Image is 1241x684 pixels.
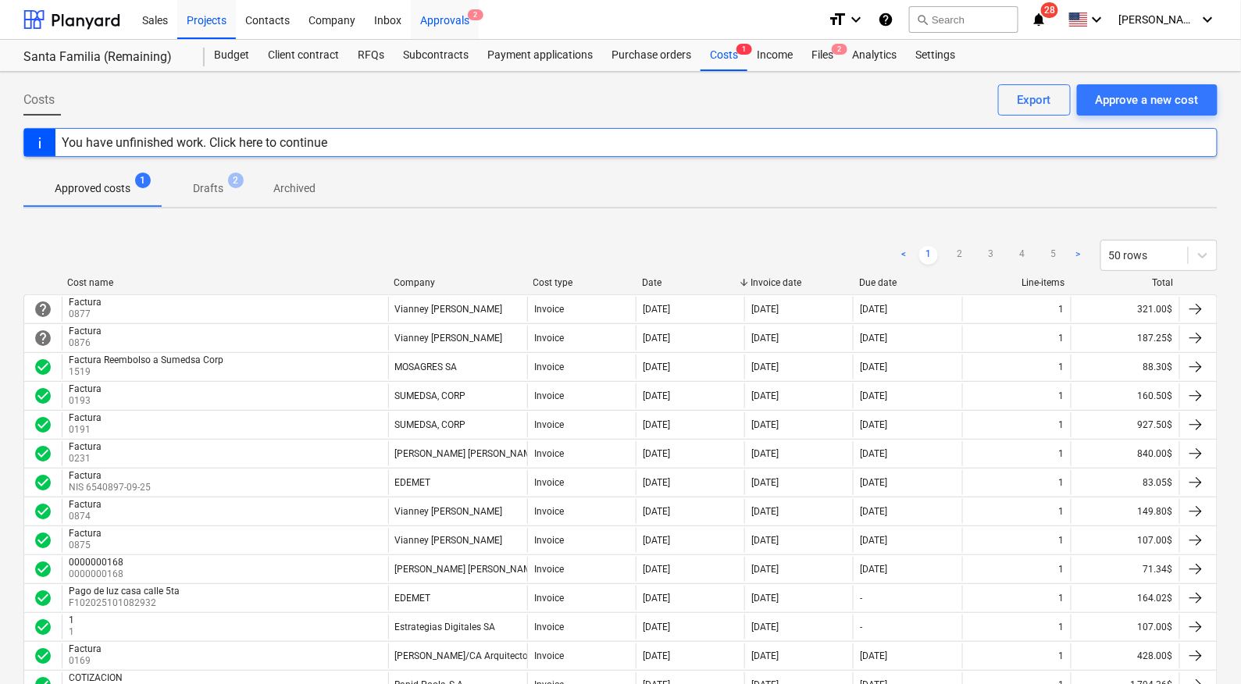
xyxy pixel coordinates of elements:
[909,6,1018,33] button: Search
[1059,506,1064,517] div: 1
[1071,297,1179,322] div: 321.00$
[478,40,602,71] div: Payment applications
[62,135,327,150] div: You have unfinished work. Click here to continue
[395,593,431,604] div: EDEMET
[643,564,670,575] div: [DATE]
[1077,84,1218,116] button: Approve a new cost
[860,419,887,430] div: [DATE]
[894,246,913,265] a: Previous page
[1199,10,1218,29] i: keyboard_arrow_down
[643,448,670,459] div: [DATE]
[751,419,779,430] div: [DATE]
[602,40,701,71] div: Purchase orders
[1088,10,1107,29] i: keyboard_arrow_down
[34,589,52,607] div: Invoice was approved
[395,650,608,661] div: [PERSON_NAME]/CA Arquitectos/Consultores, S.A.
[34,502,52,521] span: check_circle
[802,40,843,71] div: Files
[1013,246,1032,265] a: Page 4
[534,362,564,372] div: Invoice
[69,412,102,423] div: Factura
[1071,643,1179,668] div: 428.00$
[1071,586,1179,611] div: 164.02$
[751,535,779,546] div: [DATE]
[701,40,747,71] div: Costs
[843,40,906,71] div: Analytics
[205,40,259,71] div: Budget
[1059,535,1064,546] div: 1
[832,44,847,55] span: 2
[860,304,887,315] div: [DATE]
[847,10,865,29] i: keyboard_arrow_down
[34,473,52,492] div: Invoice was approved
[69,308,105,321] p: 0877
[534,419,564,430] div: Invoice
[1071,499,1179,524] div: 149.80$
[259,40,348,71] a: Client contract
[1071,441,1179,466] div: 840.00$
[69,354,223,365] div: Factura Reembolso a Sumedsa Corp
[751,650,779,661] div: [DATE]
[1096,90,1199,110] div: Approve a new cost
[69,297,102,308] div: Factura
[1059,650,1064,661] div: 1
[69,383,102,394] div: Factura
[69,452,105,465] p: 0231
[395,622,496,632] div: Estrategias Digitales SA
[1078,277,1174,288] div: Total
[1018,90,1051,110] div: Export
[998,84,1071,116] button: Export
[1071,528,1179,553] div: 107.00$
[968,277,1064,288] div: Line-items
[1059,477,1064,488] div: 1
[34,444,52,463] div: Invoice was approved
[1071,557,1179,582] div: 71.34$
[1163,609,1241,684] div: Widget de chat
[534,390,564,401] div: Invoice
[1071,470,1179,495] div: 83.05$
[642,277,738,288] div: Date
[534,650,564,661] div: Invoice
[273,180,316,197] p: Archived
[534,535,564,546] div: Invoice
[1059,333,1064,344] div: 1
[34,647,52,665] span: check_circle
[701,40,747,71] a: Costs1
[751,622,779,632] div: [DATE]
[747,40,802,71] a: Income
[916,13,929,26] span: search
[34,387,52,405] span: check_circle
[1059,419,1064,430] div: 1
[34,329,52,347] span: help
[1059,390,1064,401] div: 1
[860,362,887,372] div: [DATE]
[69,625,77,639] p: 1
[1059,622,1064,632] div: 1
[394,40,478,71] a: Subcontracts
[860,506,887,517] div: [DATE]
[860,650,887,661] div: [DATE]
[1059,304,1064,315] div: 1
[534,304,564,315] div: Invoice
[395,477,431,488] div: EDEMET
[69,528,102,539] div: Factura
[69,499,102,510] div: Factura
[534,593,564,604] div: Invoice
[828,10,847,29] i: format_size
[34,589,52,607] span: check_circle
[643,650,670,661] div: [DATE]
[643,506,670,517] div: [DATE]
[193,180,223,197] p: Drafts
[1059,564,1064,575] div: 1
[395,564,540,575] div: [PERSON_NAME] [PERSON_NAME]
[860,535,887,546] div: [DATE]
[751,333,779,344] div: [DATE]
[1071,383,1179,408] div: 160.50$
[34,358,52,376] div: Invoice was approved
[69,557,123,568] div: 0000000168
[1069,246,1088,265] a: Next page
[34,560,52,579] span: check_circle
[69,539,105,552] p: 0875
